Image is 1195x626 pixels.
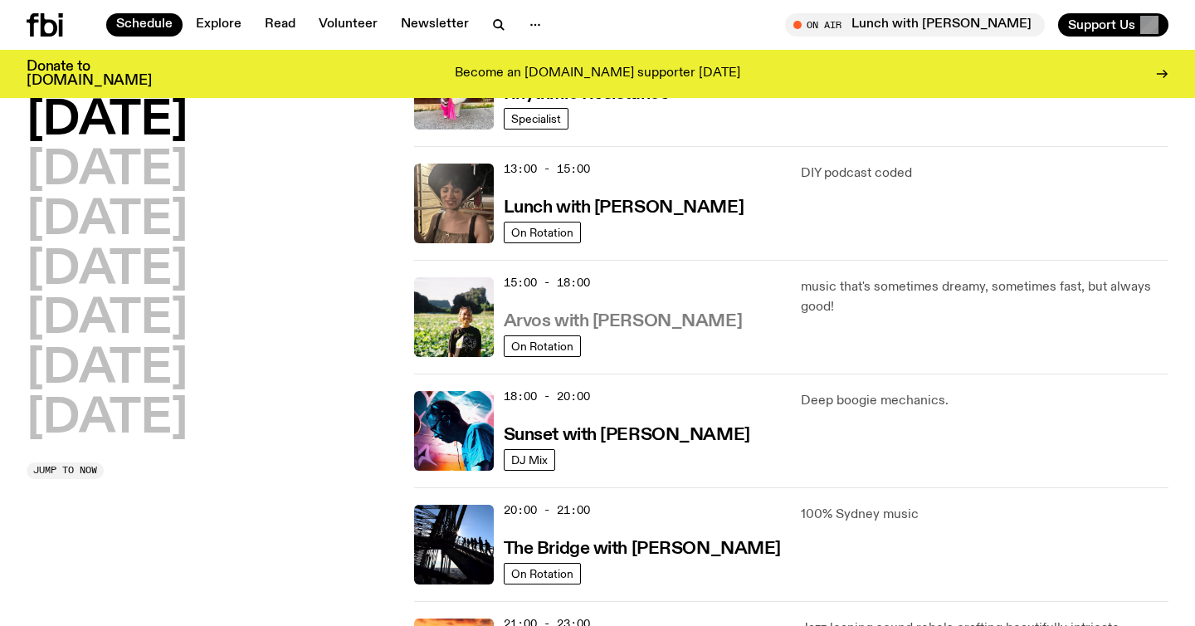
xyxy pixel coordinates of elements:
span: 20:00 - 21:00 [504,502,590,518]
button: [DATE] [27,198,188,244]
p: Deep boogie mechanics. [801,391,1168,411]
button: [DATE] [27,296,188,343]
span: On Rotation [511,567,573,580]
a: On Rotation [504,563,581,584]
a: On Rotation [504,335,581,357]
button: Support Us [1058,13,1168,37]
button: Jump to now [27,462,104,479]
span: Specialist [511,112,561,125]
p: music that's sometimes dreamy, sometimes fast, but always good! [801,277,1168,317]
a: Sunset with [PERSON_NAME] [504,423,750,444]
h3: The Bridge with [PERSON_NAME] [504,540,781,558]
img: People climb Sydney's Harbour Bridge [414,505,494,584]
a: Arvos with [PERSON_NAME] [504,310,742,330]
p: DIY podcast coded [801,164,1168,183]
a: On Rotation [504,222,581,243]
button: [DATE] [27,346,188,393]
button: [DATE] [27,148,188,194]
span: 18:00 - 20:00 [504,389,590,404]
button: On AirLunch with [PERSON_NAME] [785,13,1045,37]
span: 15:00 - 18:00 [504,275,590,291]
h3: Lunch with [PERSON_NAME] [504,199,744,217]
a: Specialist [504,108,568,130]
span: DJ Mix [511,453,548,466]
button: [DATE] [27,247,188,294]
span: On Rotation [511,226,573,238]
p: Become an [DOMAIN_NAME] supporter [DATE] [455,66,740,81]
a: Volunteer [309,13,388,37]
span: 13:00 - 15:00 [504,161,590,177]
button: [DATE] [27,396,188,443]
a: Explore [186,13,251,37]
a: Schedule [106,13,183,37]
button: [DATE] [27,98,188,144]
h3: Sunset with [PERSON_NAME] [504,427,750,444]
h3: Arvos with [PERSON_NAME] [504,313,742,330]
a: Read [255,13,305,37]
span: Support Us [1068,17,1135,32]
a: Lunch with [PERSON_NAME] [504,196,744,217]
a: Newsletter [391,13,479,37]
a: The Bridge with [PERSON_NAME] [504,537,781,558]
img: Simon Caldwell stands side on, looking downwards. He has headphones on. Behind him is a brightly ... [414,391,494,471]
span: Jump to now [33,466,97,475]
p: 100% Sydney music [801,505,1168,525]
span: On Rotation [511,340,573,352]
h3: Donate to [DOMAIN_NAME] [27,60,152,88]
a: DJ Mix [504,449,555,471]
img: Bri is smiling and wearing a black t-shirt. She is standing in front of a lush, green field. Ther... [414,277,494,357]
